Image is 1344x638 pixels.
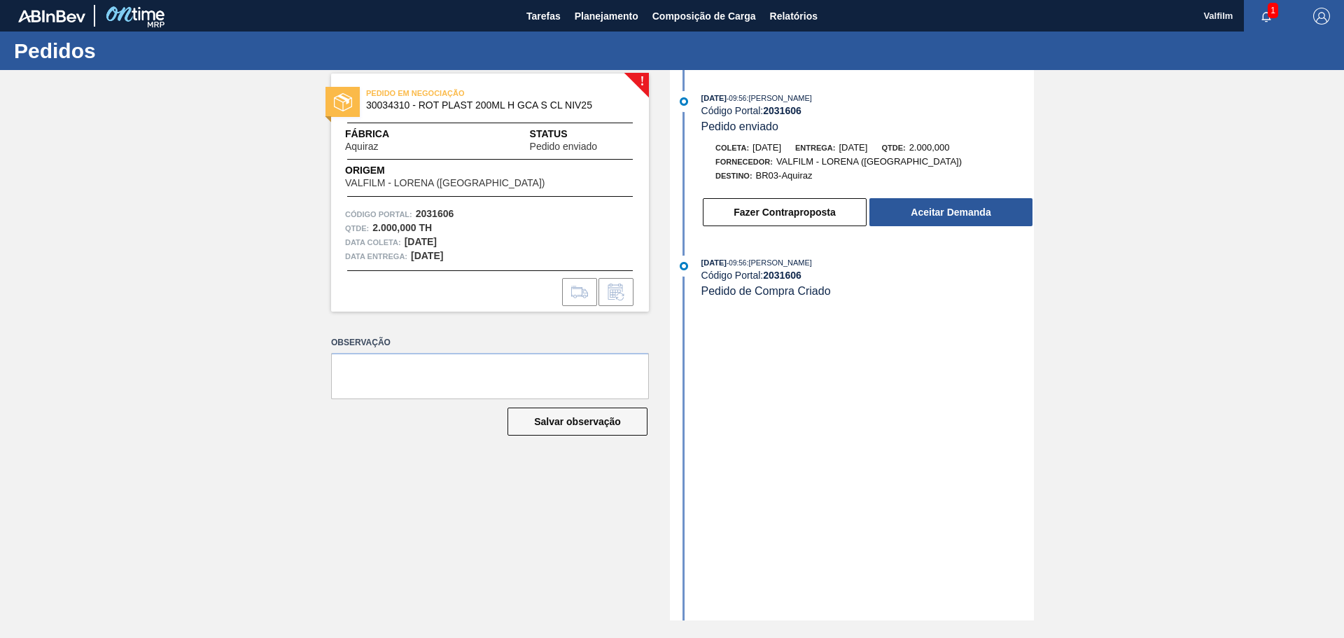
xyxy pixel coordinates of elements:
[795,144,835,152] span: Entrega:
[756,170,813,181] span: BR03-Aquiraz
[752,142,781,153] span: [DATE]
[507,408,647,436] button: Salvar observação
[839,142,867,153] span: [DATE]
[652,8,756,25] span: Composição de Carga
[701,94,727,102] span: [DATE]
[1268,3,1278,18] span: 1
[18,10,85,22] img: TNhmsLtSVTkK8tSr43FrP2fwEKptu5GPRR3wAAAABJRU5ErkJggg==
[334,93,352,111] img: status
[345,141,378,152] span: Aquiraz
[746,94,812,102] span: : [PERSON_NAME]
[727,95,746,102] span: - 09:56
[345,178,545,188] span: VALFILM - LORENA ([GEOGRAPHIC_DATA])
[770,8,818,25] span: Relatórios
[331,333,649,353] label: Observação
[909,142,950,153] span: 2.000,000
[345,221,369,235] span: Qtde :
[881,144,905,152] span: Qtde:
[680,97,688,106] img: atual
[715,144,749,152] span: Coleta:
[526,8,561,25] span: Tarefas
[598,278,633,306] div: Informar alteração no pedido
[366,86,562,100] span: PEDIDO EM NEGOCIAÇÃO
[345,207,412,221] span: Código Portal:
[763,105,801,116] strong: 2031606
[746,258,812,267] span: : [PERSON_NAME]
[14,43,262,59] h1: Pedidos
[701,120,778,132] span: Pedido enviado
[701,285,831,297] span: Pedido de Compra Criado
[411,250,443,261] strong: [DATE]
[776,156,962,167] span: VALFILM - LORENA ([GEOGRAPHIC_DATA])
[562,278,597,306] div: Ir para Composição de Carga
[715,172,752,180] span: Destino:
[763,270,801,281] strong: 2031606
[366,100,620,111] span: 30034310 - ROT PLAST 200ML H GCA S CL NIV25
[727,259,746,267] span: - 09:56
[530,141,598,152] span: Pedido enviado
[575,8,638,25] span: Planejamento
[530,127,635,141] span: Status
[680,262,688,270] img: atual
[701,270,1034,281] div: Código Portal:
[405,236,437,247] strong: [DATE]
[701,105,1034,116] div: Código Portal:
[345,235,401,249] span: Data coleta:
[715,158,773,166] span: Fornecedor:
[345,249,407,263] span: Data entrega:
[869,198,1032,226] button: Aceitar Demanda
[703,198,867,226] button: Fazer Contraproposta
[372,222,432,233] strong: 2.000,000 TH
[701,258,727,267] span: [DATE]
[416,208,454,219] strong: 2031606
[1313,8,1330,25] img: Logout
[1244,6,1289,26] button: Notificações
[345,127,422,141] span: Fábrica
[345,163,584,178] span: Origem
